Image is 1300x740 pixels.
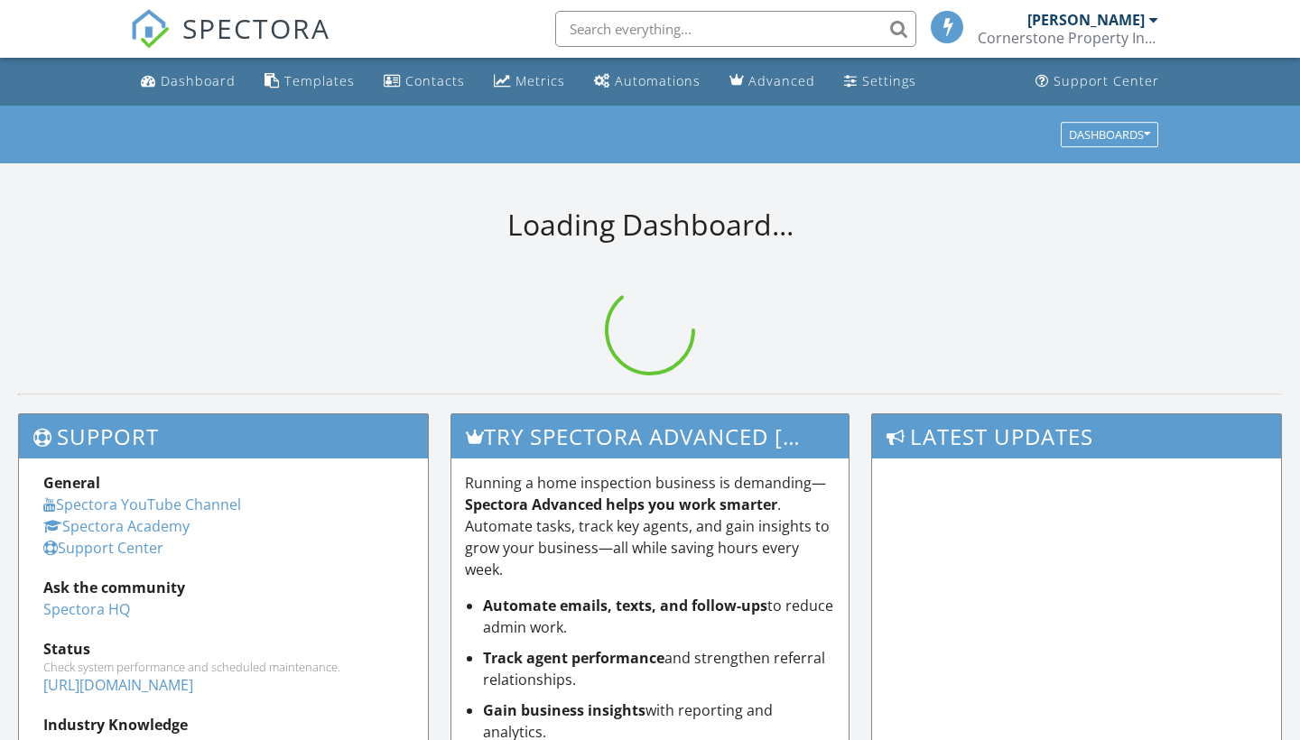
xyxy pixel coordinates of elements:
strong: Gain business insights [483,700,645,720]
div: Support Center [1054,72,1159,89]
a: Automations (Basic) [587,65,708,98]
input: Search everything... [555,11,916,47]
a: Dashboard [134,65,243,98]
a: [URL][DOMAIN_NAME] [43,675,193,695]
button: Dashboards [1061,122,1158,147]
div: Templates [284,72,355,89]
a: Settings [837,65,924,98]
div: Contacts [405,72,465,89]
a: Contacts [376,65,472,98]
p: Running a home inspection business is demanding— . Automate tasks, track key agents, and gain ins... [465,472,836,580]
div: Ask the community [43,577,404,598]
div: Check system performance and scheduled maintenance. [43,660,404,674]
strong: Spectora Advanced helps you work smarter [465,495,777,514]
h3: Latest Updates [872,414,1281,458]
div: Metrics [515,72,565,89]
a: Templates [257,65,362,98]
div: Automations [615,72,701,89]
a: Spectora YouTube Channel [43,495,241,514]
div: Advanced [748,72,815,89]
h3: Try spectora advanced [DATE] [451,414,850,458]
div: Status [43,638,404,660]
a: Spectora Academy [43,516,190,536]
strong: General [43,473,100,493]
a: SPECTORA [130,24,330,62]
a: Spectora HQ [43,599,130,619]
strong: Track agent performance [483,648,664,668]
img: The Best Home Inspection Software - Spectora [130,9,170,49]
div: Dashboards [1069,128,1150,141]
div: Settings [862,72,916,89]
li: to reduce admin work. [483,595,836,638]
a: Advanced [722,65,822,98]
a: Support Center [1028,65,1166,98]
strong: Automate emails, texts, and follow-ups [483,596,767,615]
h3: Support [19,414,428,458]
div: Cornerstone Property Inspections, LLC [978,29,1158,47]
div: [PERSON_NAME] [1027,11,1145,29]
span: SPECTORA [182,9,330,47]
div: Industry Knowledge [43,714,404,735]
a: Support Center [43,538,163,558]
li: and strengthen referral relationships. [483,647,836,690]
a: Metrics [487,65,572,98]
div: Dashboard [161,72,236,89]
